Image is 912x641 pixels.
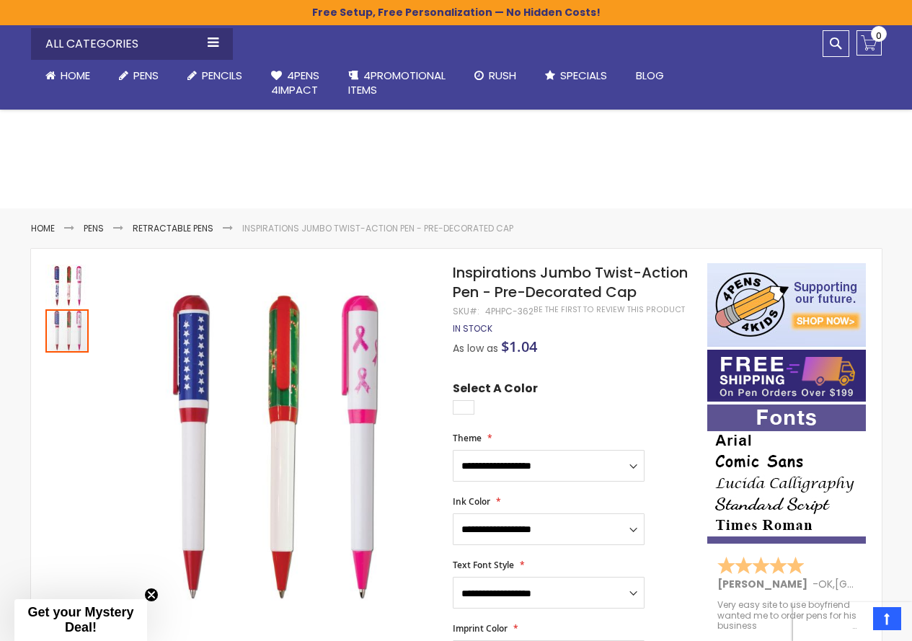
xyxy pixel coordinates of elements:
[453,322,492,335] span: In stock
[560,68,607,83] span: Specials
[31,222,55,234] a: Home
[144,588,159,602] button: Close teaser
[453,262,688,302] span: Inspirations Jumbo Twist-Action Pen - Pre-Decorated Cap
[105,60,173,92] a: Pens
[621,60,678,92] a: Blog
[453,559,514,571] span: Text Font Style
[453,622,508,635] span: Imprint Color
[636,68,664,83] span: Blog
[31,60,105,92] a: Home
[707,350,866,402] img: Free shipping on orders over $199
[707,405,866,544] img: font-personalization-examples
[453,323,492,335] div: Availability
[31,28,233,60] div: All Categories
[45,265,89,308] img: Inspirations Jumbo Twist-Action Pen - Pre-Decorated Cap
[453,400,474,415] div: White
[105,283,434,613] img: Inspirations Jumbo Twist-Action Pen - Pre-Decorated Cap
[271,68,319,97] span: 4Pens 4impact
[173,60,257,92] a: Pencils
[453,341,498,355] span: As low as
[84,222,104,234] a: Pens
[348,68,446,97] span: 4PROMOTIONAL ITEMS
[257,60,334,107] a: 4Pens4impact
[334,60,460,107] a: 4PROMOTIONALITEMS
[717,577,813,591] span: [PERSON_NAME]
[14,599,147,641] div: Get your Mystery Deal!Close teaser
[707,263,866,347] img: 4pens 4 kids
[485,306,534,317] div: 4PHPC-362
[453,305,479,317] strong: SKU
[133,68,159,83] span: Pens
[202,68,242,83] span: Pencils
[45,263,90,308] div: Inspirations Jumbo Twist-Action Pen - Pre-Decorated Cap
[717,600,857,631] div: Very easy site to use boyfriend wanted me to order pens for his business
[133,222,213,234] a: Retractable Pens
[489,68,516,83] span: Rush
[501,337,537,356] span: $1.04
[45,308,89,353] div: Inspirations Jumbo Twist-Action Pen - Pre-Decorated Cap
[453,432,482,444] span: Theme
[453,381,538,400] span: Select A Color
[534,304,685,315] a: Be the first to review this product
[61,68,90,83] span: Home
[793,602,912,641] iframe: Google Customer Reviews
[242,223,513,234] li: Inspirations Jumbo Twist-Action Pen - Pre-Decorated Cap
[460,60,531,92] a: Rush
[876,29,882,43] span: 0
[818,577,833,591] span: OK
[856,30,882,56] a: 0
[531,60,621,92] a: Specials
[27,605,133,635] span: Get your Mystery Deal!
[453,495,490,508] span: Ink Color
